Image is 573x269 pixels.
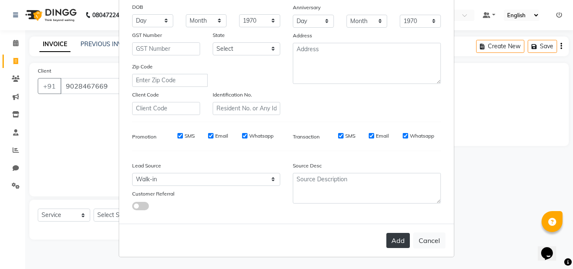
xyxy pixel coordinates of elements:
[538,235,565,261] iframe: chat widget
[132,31,162,39] label: GST Number
[213,102,281,115] input: Resident No. or Any Id
[185,132,195,140] label: SMS
[132,102,200,115] input: Client Code
[132,190,175,198] label: Customer Referral
[213,91,252,99] label: Identification No.
[293,4,320,11] label: Anniversary
[293,133,320,141] label: Transaction
[293,32,312,39] label: Address
[132,74,208,87] input: Enter Zip Code
[249,132,273,140] label: Whatsapp
[132,63,153,71] label: Zip Code
[132,162,161,170] label: Lead Source
[132,42,200,55] input: GST Number
[413,232,445,248] button: Cancel
[386,233,410,248] button: Add
[410,132,434,140] label: Whatsapp
[132,3,143,11] label: DOB
[213,31,225,39] label: State
[132,91,159,99] label: Client Code
[345,132,355,140] label: SMS
[215,132,228,140] label: Email
[132,133,156,141] label: Promotion
[376,132,389,140] label: Email
[293,162,322,170] label: Source Desc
